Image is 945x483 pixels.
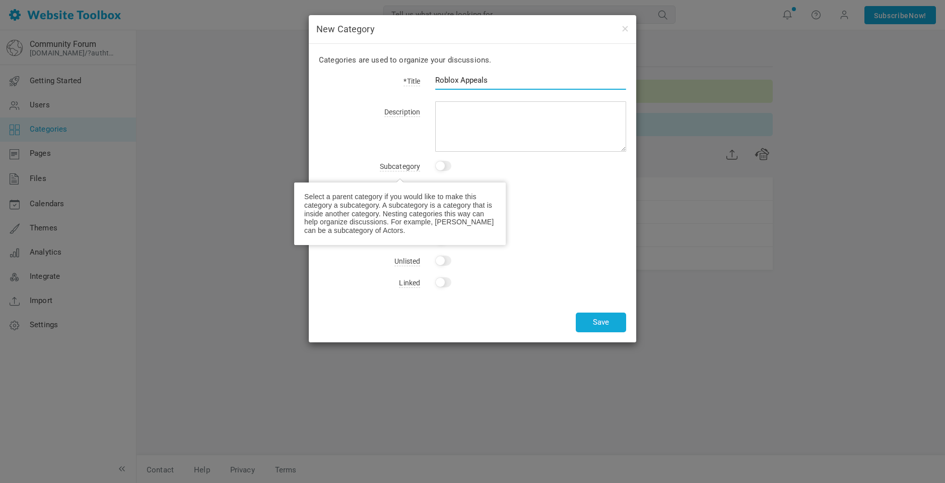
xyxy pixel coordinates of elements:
[384,108,421,117] span: Description
[399,279,420,288] span: Linked
[394,257,420,266] span: Unlisted
[576,313,626,332] button: Save
[294,183,506,245] h3: Select a parent category if you would like to make this category a subcategory. A subcategory is ...
[316,23,629,36] h4: New Category
[380,162,421,171] span: Subcategory
[319,54,626,66] p: Categories are used to organize your discussions.
[403,77,420,86] span: *Title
